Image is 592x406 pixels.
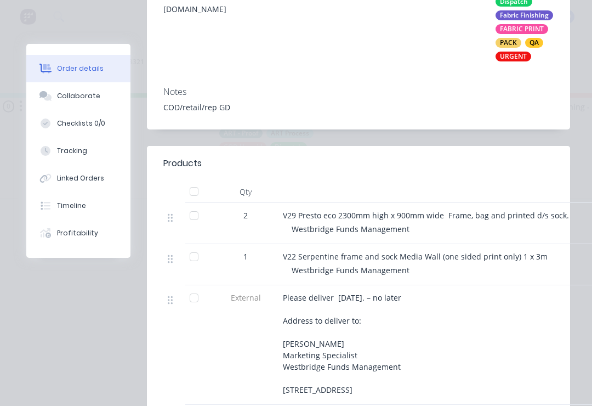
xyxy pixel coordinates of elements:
[57,228,98,238] div: Profitability
[163,101,554,113] div: COD/retail/rep GD
[57,146,87,156] div: Tracking
[496,24,548,34] div: FABRIC PRINT
[26,219,130,247] button: Profitability
[283,251,548,262] span: V22 Serpentine frame and sock Media Wall (one sided print only) 1 x 3m
[243,251,248,262] span: 1
[213,181,278,203] div: Qty
[292,265,409,275] span: Westbridge Funds Management
[163,157,202,170] div: Products
[283,210,569,221] span: V29 Presto eco 2300mm high x 900mm wide Frame, bag and printed d/s sock.
[525,38,543,48] div: QA
[26,165,130,192] button: Linked Orders
[57,91,100,101] div: Collaborate
[496,52,531,61] div: URGENT
[57,119,105,128] div: Checklists 0/0
[26,82,130,110] button: Collaborate
[26,192,130,219] button: Timeline
[26,55,130,82] button: Order details
[163,87,554,97] div: Notes
[57,64,104,74] div: Order details
[57,201,86,211] div: Timeline
[292,224,409,234] span: Westbridge Funds Management
[496,38,521,48] div: PACK
[57,173,104,183] div: Linked Orders
[26,110,130,137] button: Checklists 0/0
[243,210,248,221] span: 2
[26,137,130,165] button: Tracking
[217,292,274,303] span: External
[496,10,553,20] div: Fabric Finishing
[283,292,401,395] span: Please deliver [DATE]. – no later Address to deliver to: [PERSON_NAME] Marketing Specialist Westb...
